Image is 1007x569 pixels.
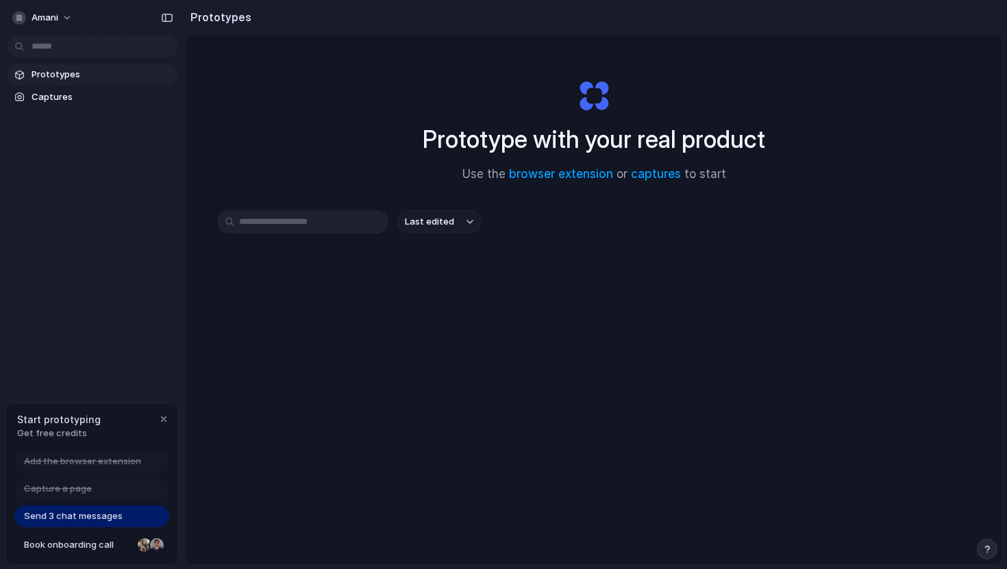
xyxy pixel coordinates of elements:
[32,90,173,104] span: Captures
[405,215,454,229] span: Last edited
[631,167,681,181] a: captures
[24,509,123,523] span: Send 3 chat messages
[423,121,765,157] h1: Prototype with your real product
[32,68,173,81] span: Prototypes
[24,538,132,552] span: Book onboarding call
[32,11,58,25] span: amani
[7,7,79,29] button: amani
[17,412,101,427] span: Start prototyping
[397,210,482,233] button: Last edited
[462,166,726,184] span: Use the or to start
[136,537,153,553] div: Nicole Kubica
[509,167,613,181] a: browser extension
[17,427,101,440] span: Get free credits
[185,9,251,25] h2: Prototypes
[149,537,165,553] div: Christian Iacullo
[14,534,169,556] a: Book onboarding call
[24,455,141,468] span: Add the browser extension
[7,64,178,85] a: Prototypes
[7,87,178,108] a: Captures
[24,482,92,496] span: Capture a page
